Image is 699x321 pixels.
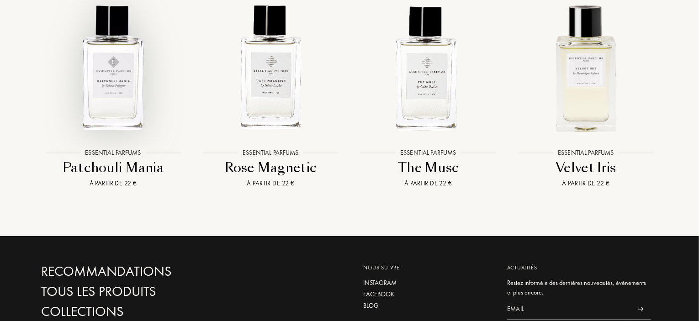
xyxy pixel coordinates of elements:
[363,289,493,299] a: Facebook
[41,284,238,300] a: Tous les produits
[196,179,346,188] div: À partir de 22 €
[511,179,661,188] div: À partir de 22 €
[511,159,661,177] div: Velvet Iris
[353,179,503,188] div: À partir de 22 €
[38,179,188,188] div: À partir de 22 €
[396,148,461,158] div: Essential Parfums
[553,148,618,158] div: Essential Parfums
[507,278,651,297] div: Restez informé.e des dernières nouveautés, évènements et plus encore.
[41,304,238,320] a: Collections
[363,301,493,310] a: Blog
[196,159,346,177] div: Rose Magnetic
[363,263,493,272] div: Nous suivre
[507,263,651,272] div: Actualités
[507,299,630,320] input: Email
[353,159,503,177] div: The Musc
[238,148,303,158] div: Essential Parfums
[80,148,145,158] div: Essential Parfums
[41,263,238,279] a: Recommandations
[638,307,644,311] img: news_send.svg
[38,159,188,177] div: Patchouli Mania
[363,278,493,288] a: Instagram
